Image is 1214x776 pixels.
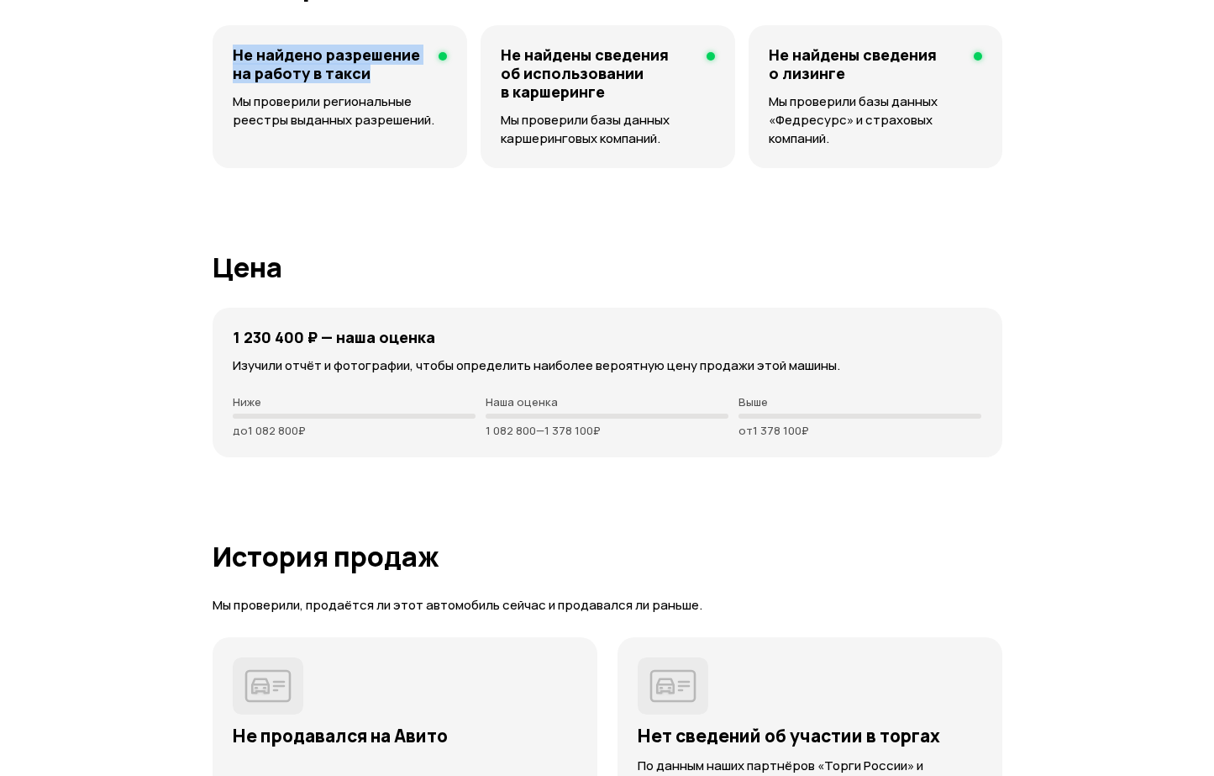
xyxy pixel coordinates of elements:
h1: Цена [213,252,1002,282]
p: до 1 082 800 ₽ [233,424,476,437]
p: Мы проверили базы данных каршеринговых компаний. [501,111,715,148]
p: Наша оценка [486,395,728,409]
h3: Не продавался на Авито [233,725,577,747]
h1: История продаж [213,541,1002,572]
p: от 1 378 100 ₽ [738,424,981,437]
p: Мы проверили базы данных «Федресурс» и страховых компаний. [769,92,982,148]
p: Ниже [233,395,476,409]
h4: Не найдено разрешение на работу в такси [233,45,425,82]
h3: Нет сведений об участии в торгах [638,725,982,747]
p: Мы проверили региональные реестры выданных разрешений. [233,92,447,129]
p: Изучили отчёт и фотографии, чтобы определить наиболее вероятную цену продажи этой машины. [233,356,982,375]
p: Мы проверили, продаётся ли этот автомобиль сейчас и продавался ли раньше. [213,597,1002,615]
p: 1 082 800 — 1 378 100 ₽ [486,424,728,437]
p: Выше [738,395,981,409]
h4: 1 230 400 ₽ — наша оценка [233,328,435,346]
h4: Не найдены сведения об использовании в каршеринге [501,45,693,101]
h4: Не найдены сведения о лизинге [769,45,960,82]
